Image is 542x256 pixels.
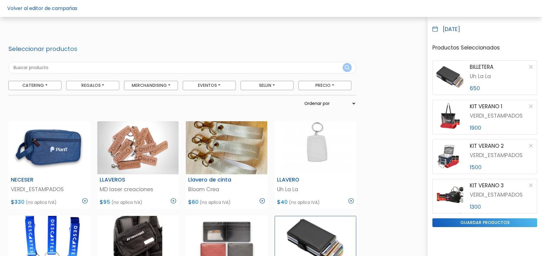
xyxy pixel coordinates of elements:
button: Eventos [183,81,236,90]
input: Buscar producto [8,62,356,74]
a: Llavero de cinta Bloom Crea $60 (no aplica IVA) [186,121,267,209]
p: VERDI_ESTAMPADOS [470,191,534,199]
h6: [DATE] [443,26,460,33]
h3: Seleccionar productos [8,45,252,52]
h6: LLAVEROS [96,177,152,183]
img: plus_icon-3fa29c8c201d8ce5b7c3ad03cb1d2b720885457b696e93dcc2ba0c445e8c3955.svg [171,198,176,204]
p: 1900 [470,124,534,132]
img: thumb_WhatsApp_Image_2023-07-11_at_18.38-PhotoRoom__1_.png [97,121,179,174]
img: thumb_Captura_de_pantalla_2025-03-13_160043.png [8,121,90,174]
img: plus_icon-3fa29c8c201d8ce5b7c3ad03cb1d2b720885457b696e93dcc2ba0c445e8c3955.svg [348,198,354,204]
p: 1500 [470,163,534,171]
span: (no aplica IVA) [26,199,57,205]
img: product image [433,140,467,174]
a: NECESER VERDI_ESTAMPADOS $330 (no aplica IVA) [8,121,90,209]
p: KIT VERANO 3 [470,182,504,189]
a: LLAVERO Uh La La $40 (no aplica IVA) [275,121,356,209]
h6: LLAVERO [273,177,329,183]
a: Volver al editor de campañas [7,5,77,12]
img: thumb_WhatsApp_Image_2023-05-22_at_12.53.19.jpeg [275,121,356,174]
p: 1300 [470,203,534,211]
input: guardar productos [432,218,537,227]
button: Merchandising [124,81,178,90]
p: Uh La La [277,185,354,193]
p: Bloom Crea [188,185,265,193]
img: plus_icon-3fa29c8c201d8ce5b7c3ad03cb1d2b720885457b696e93dcc2ba0c445e8c3955.svg [260,198,265,204]
p: MD laser creaciones [100,185,176,193]
p: KIT VERANO 1 [470,103,502,110]
p: VERDI_ESTAMPADOS [470,112,534,120]
button: SELLIN [241,81,294,90]
span: $330 [11,198,24,206]
span: $95 [100,198,110,206]
button: Precio [298,81,351,90]
img: product image [433,179,467,213]
span: $60 [188,198,198,206]
p: BILLETERA [470,63,494,71]
button: Regalos [66,81,119,90]
h6: Llavero de cinta [185,177,241,183]
img: product image [433,100,467,134]
span: (no aplica IVA) [111,199,142,205]
h6: Productos Seleccionados [432,45,537,51]
div: ¿Necesitás ayuda? [31,6,87,17]
p: KIT VERANO 2 [470,142,504,150]
img: search_button-432b6d5273f82d61273b3651a40e1bd1b912527efae98b1b7a1b2c0702e16a8d.svg [345,65,349,71]
img: product image [433,61,467,95]
a: LLAVEROS MD laser creaciones $95 (no aplica IVA) [97,121,179,209]
p: 650 [470,84,534,92]
img: calendar_blue-ac3b0d226928c1d0a031b7180dff2cef00a061937492cb3cf56fc5c027ac901f.svg [432,26,438,32]
span: (no aplica IVA) [289,199,320,205]
img: thumb_WhatsApp_Image_2023-11-17_at_09.55.11.jpeg [186,121,267,174]
h6: NECESER [7,177,63,183]
button: Catering [8,81,61,90]
p: Uh La La [470,72,534,80]
p: VERDI_ESTAMPADOS [11,185,88,193]
img: plus_icon-3fa29c8c201d8ce5b7c3ad03cb1d2b720885457b696e93dcc2ba0c445e8c3955.svg [82,198,88,204]
span: $40 [277,198,288,206]
span: (no aplica IVA) [200,199,231,205]
p: VERDI_ESTAMPADOS [470,151,534,159]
